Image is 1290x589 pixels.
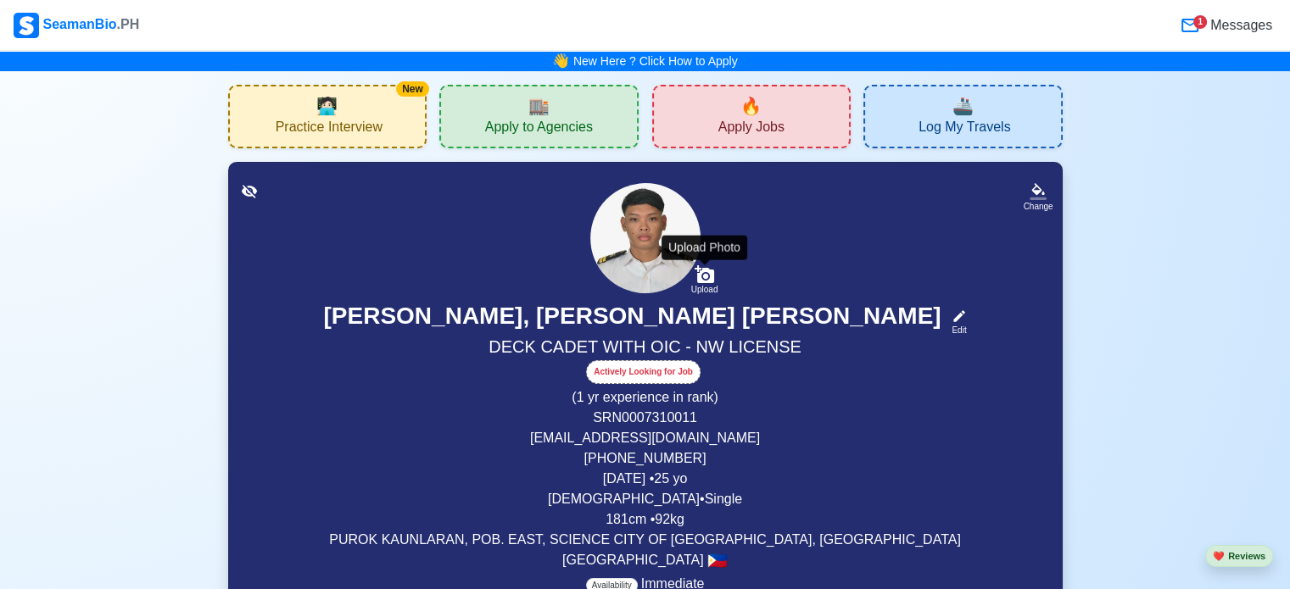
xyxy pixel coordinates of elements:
span: Apply to Agencies [485,119,593,140]
h5: DECK CADET WITH OIC - NW LICENSE [249,336,1041,360]
div: 1 [1193,15,1207,29]
div: New [396,81,429,97]
span: .PH [117,17,140,31]
div: Actively Looking for Job [586,360,701,384]
span: Apply Jobs [718,119,785,140]
h3: [PERSON_NAME], [PERSON_NAME] [PERSON_NAME] [323,302,941,336]
div: Edit [945,324,967,336]
span: bell [548,47,573,74]
p: SRN 0007310011 [249,408,1041,428]
p: (1 yr experience in rank) [249,387,1041,408]
span: new [740,93,762,119]
p: [DATE] • 25 yo [249,469,1041,489]
button: heartReviews [1205,545,1273,568]
p: PUROK KAUNLARAN, POB. EAST, SCIENCE CITY OF [GEOGRAPHIC_DATA], [GEOGRAPHIC_DATA] [249,530,1041,550]
a: New Here ? Click How to Apply [573,54,738,68]
p: 181 cm • 92 kg [249,509,1041,530]
span: agencies [528,93,550,119]
div: Upload [691,285,718,295]
span: 🇵🇭 [707,553,728,569]
div: Upload Photo [662,235,747,259]
span: heart [1213,551,1225,561]
p: [GEOGRAPHIC_DATA] [249,550,1041,570]
span: Practice Interview [276,119,383,140]
p: [DEMOGRAPHIC_DATA] • Single [249,489,1041,509]
span: Log My Travels [919,119,1010,140]
img: Logo [14,13,39,38]
span: Messages [1207,15,1272,36]
div: Change [1023,200,1053,213]
p: [EMAIL_ADDRESS][DOMAIN_NAME] [249,428,1041,448]
p: [PHONE_NUMBER] [249,448,1041,469]
span: travel [952,93,974,119]
span: interview [316,93,338,119]
div: SeamanBio [14,13,139,38]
